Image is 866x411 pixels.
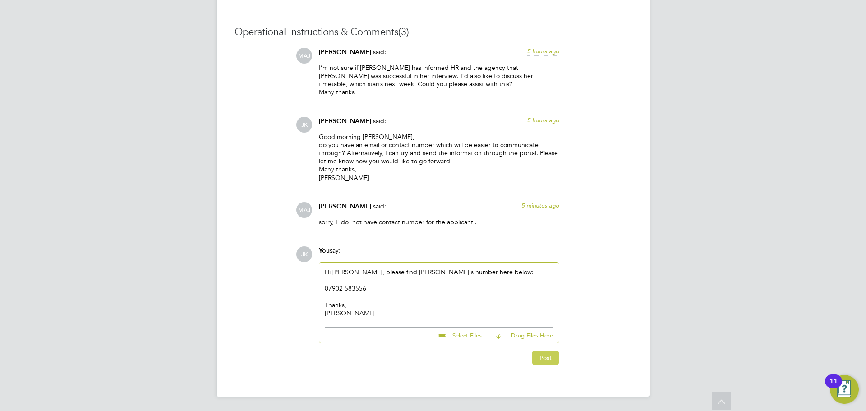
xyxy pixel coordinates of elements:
div: Hi [PERSON_NAME], please find [PERSON_NAME]'s number here below: [325,268,553,317]
span: You [319,247,330,254]
span: said: [373,117,386,125]
span: said: [373,48,386,56]
button: Post [532,351,559,365]
span: [PERSON_NAME] [319,48,371,56]
button: Drag Files Here [489,326,553,345]
div: Thanks, [325,301,553,309]
span: MAJ [296,202,312,218]
h3: Operational Instructions & Comments [235,26,631,39]
button: Open Resource Center, 11 new notifications [830,375,859,404]
p: sorry, I do not have contact number for the applicant . [319,218,559,226]
span: (3) [398,26,409,38]
div: 07902 583556 [325,284,553,292]
span: JK [296,117,312,133]
div: 11 [829,381,838,393]
span: [PERSON_NAME] [319,117,371,125]
div: [PERSON_NAME] [325,309,553,317]
p: I’m not sure if [PERSON_NAME] has informed HR and the agency that [PERSON_NAME] was successful in... [319,64,559,97]
div: say: [319,246,559,262]
span: [PERSON_NAME] [319,203,371,210]
span: 5 hours ago [527,116,559,124]
span: said: [373,202,386,210]
span: MAJ [296,48,312,64]
span: JK [296,246,312,262]
p: Good morning [PERSON_NAME], do you have an email or contact number which will be easier to commun... [319,133,559,182]
span: 5 hours ago [527,47,559,55]
span: 5 minutes ago [521,202,559,209]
